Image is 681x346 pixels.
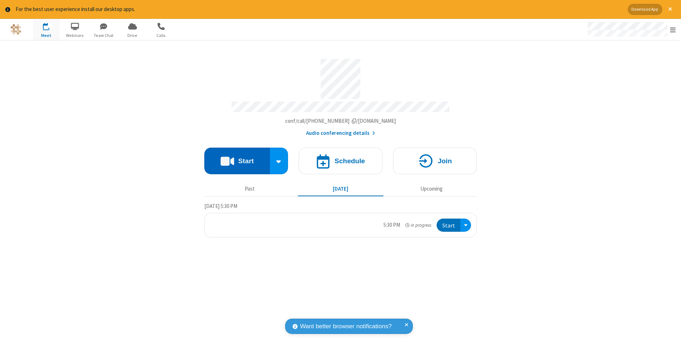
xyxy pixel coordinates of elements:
button: Join [393,148,477,174]
span: Team Chat [90,32,117,39]
div: Start conference options [270,148,288,174]
div: For the best user experience install our desktop apps. [16,5,622,13]
button: [DATE] [298,182,383,196]
div: 5:30 PM [383,221,400,229]
span: [DATE] 5:30 PM [204,203,237,209]
em: in progress [405,222,431,229]
button: Past [207,182,293,196]
button: Start [204,148,270,174]
button: Logo [2,19,29,40]
h4: Schedule [334,158,365,164]
button: Audio conferencing details [306,129,375,137]
span: Drive [119,32,146,39]
h4: Start [238,158,254,164]
h4: Join [438,158,452,164]
button: Schedule [299,148,382,174]
button: Start [437,219,460,232]
span: Meet [33,32,60,39]
button: Upcoming [389,182,474,196]
img: QA Selenium DO NOT DELETE OR CHANGE [11,24,21,35]
span: Want better browser notifications? [300,322,392,331]
div: Open menu [460,219,471,232]
div: Open menu [581,19,681,40]
section: Today's Meetings [204,202,477,237]
button: Download App [628,4,662,15]
span: Webinars [62,32,88,39]
div: 1 [48,23,52,28]
button: Close alert [665,4,676,15]
span: Copy my meeting room link [285,117,396,124]
span: Calls [148,32,175,39]
button: Copy my meeting room linkCopy my meeting room link [285,117,396,125]
section: Account details [204,54,477,137]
